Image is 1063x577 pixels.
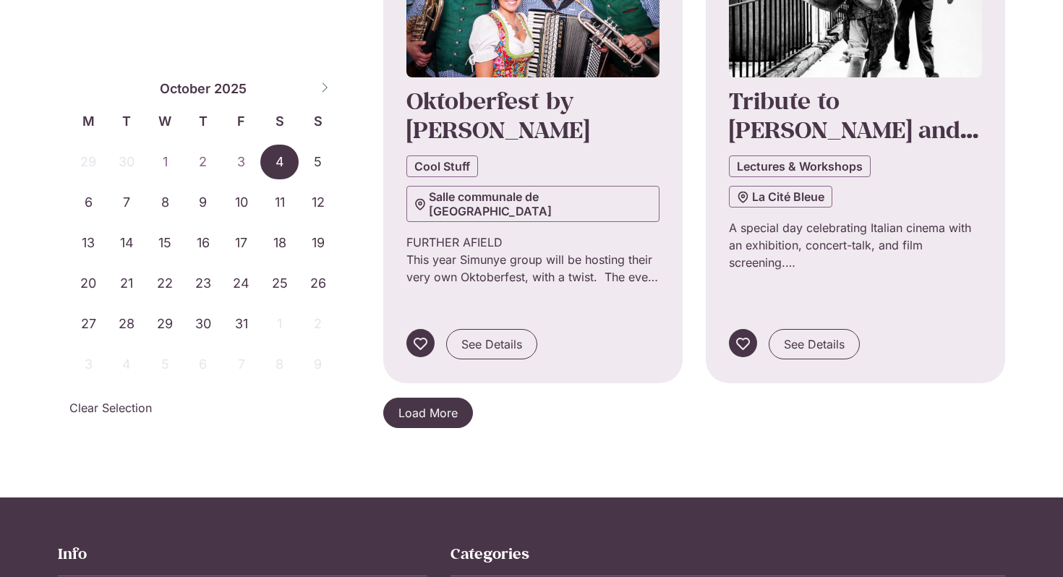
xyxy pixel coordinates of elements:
span: October 30, 2025 [184,307,223,341]
a: Oktoberfest by [PERSON_NAME] [406,85,589,145]
span: October 19, 2025 [299,226,337,260]
span: October 5, 2025 [299,145,337,179]
span: November 4, 2025 [108,347,146,382]
span: September 30, 2025 [108,145,146,179]
a: Tribute to [PERSON_NAME] and [PERSON_NAME] [729,85,978,174]
span: October [160,79,210,98]
span: October 14, 2025 [108,226,146,260]
span: November 2, 2025 [299,307,337,341]
span: November 1, 2025 [260,307,299,341]
h2: Info [58,544,427,564]
span: October 25, 2025 [260,266,299,301]
span: October 26, 2025 [299,266,337,301]
a: Lectures & Workshops [729,155,871,177]
span: October 24, 2025 [222,266,260,301]
span: October 2, 2025 [184,145,223,179]
a: La Cité Bleue [729,186,832,208]
span: October 1, 2025 [146,145,184,179]
a: Clear Selection [69,399,152,416]
span: October 11, 2025 [260,185,299,220]
p: A special day celebrating Italian cinema with an exhibition, concert-talk, and film screening. [729,219,982,271]
span: T [108,111,146,131]
span: 2025 [214,79,247,98]
span: October 28, 2025 [108,307,146,341]
span: October 9, 2025 [184,185,223,220]
p: This year Simunye group will be hosting their very own Oktoberfest, with a twist. The event will ... [406,251,659,286]
a: Salle communale de [GEOGRAPHIC_DATA] [406,186,659,222]
span: October 15, 2025 [146,226,184,260]
span: F [222,111,260,131]
span: See Details [461,335,522,353]
a: See Details [769,329,860,359]
span: October 21, 2025 [108,266,146,301]
span: See Details [784,335,845,353]
span: S [260,111,299,131]
span: October 16, 2025 [184,226,223,260]
span: October 8, 2025 [146,185,184,220]
span: Load More [398,404,458,422]
span: October 18, 2025 [260,226,299,260]
span: October 6, 2025 [69,185,108,220]
span: November 7, 2025 [222,347,260,382]
span: October 4, 2025 [260,145,299,179]
h2: Categories [451,544,1005,564]
a: See Details [446,329,537,359]
span: October 12, 2025 [299,185,337,220]
span: November 6, 2025 [184,347,223,382]
a: Load More [383,398,473,428]
p: FURTHER AFIELD [406,234,659,251]
span: T [184,111,223,131]
span: October 31, 2025 [222,307,260,341]
a: Cool Stuff [406,155,478,177]
span: September 29, 2025 [69,145,108,179]
span: October 20, 2025 [69,266,108,301]
span: October 3, 2025 [222,145,260,179]
span: October 22, 2025 [146,266,184,301]
span: October 7, 2025 [108,185,146,220]
span: November 3, 2025 [69,347,108,382]
span: November 9, 2025 [299,347,337,382]
span: November 8, 2025 [260,347,299,382]
span: October 10, 2025 [222,185,260,220]
span: S [299,111,337,131]
span: October 27, 2025 [69,307,108,341]
span: November 5, 2025 [146,347,184,382]
span: M [69,111,108,131]
span: October 29, 2025 [146,307,184,341]
span: October 13, 2025 [69,226,108,260]
span: October 17, 2025 [222,226,260,260]
span: W [146,111,184,131]
span: October 23, 2025 [184,266,223,301]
